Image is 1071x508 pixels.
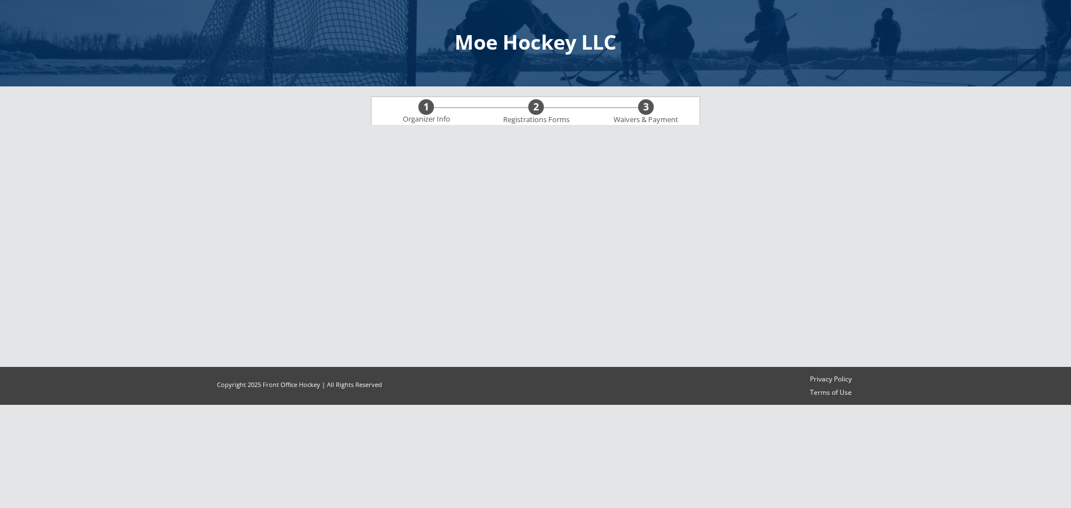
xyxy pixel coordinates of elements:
div: Registrations Forms [498,115,575,124]
div: Organizer Info [395,115,457,124]
div: 2 [528,101,544,113]
a: Privacy Policy [805,375,857,384]
div: Moe Hockey LLC [11,32,1060,52]
div: 1 [418,101,434,113]
div: Copyright 2025 Front Office Hockey | All Rights Reserved [206,380,393,389]
a: Terms of Use [805,388,857,398]
div: Waivers & Payment [607,115,684,124]
div: 3 [638,101,654,113]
